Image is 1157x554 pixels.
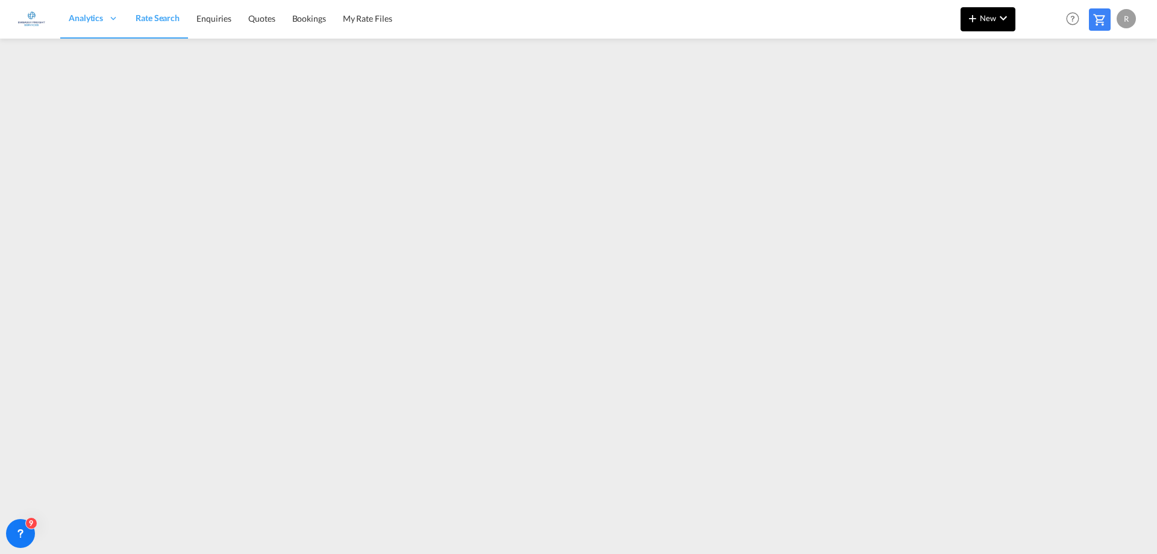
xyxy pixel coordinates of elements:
[248,13,275,24] span: Quotes
[961,7,1015,31] button: icon-plus 400-fgNewicon-chevron-down
[1062,8,1083,29] span: Help
[965,13,1011,23] span: New
[1062,8,1089,30] div: Help
[196,13,231,24] span: Enquiries
[343,13,392,24] span: My Rate Files
[1117,9,1136,28] div: R
[292,13,326,24] span: Bookings
[69,12,103,24] span: Analytics
[136,13,180,23] span: Rate Search
[996,11,1011,25] md-icon: icon-chevron-down
[965,11,980,25] md-icon: icon-plus 400-fg
[18,5,45,33] img: e1326340b7c511ef854e8d6a806141ad.jpg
